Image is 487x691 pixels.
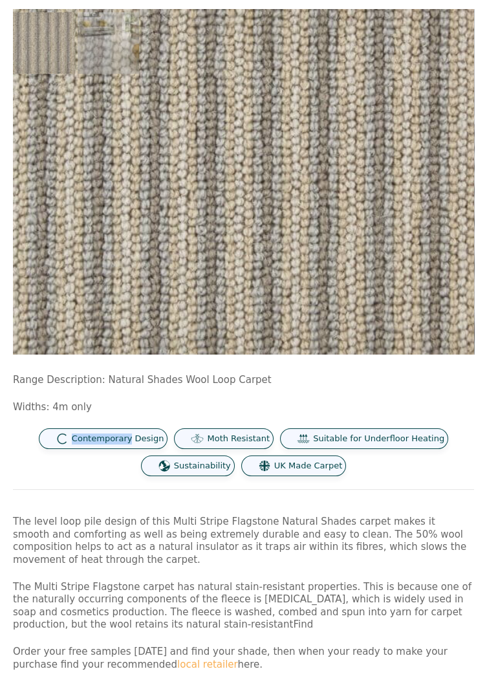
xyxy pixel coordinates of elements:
[78,12,139,74] img: Natural Shades - Multi Stripe Flagstone - Image 2
[13,516,466,565] span: The level loop pile design of this Multi Stripe Flagstone Natural Shades carpet makes it smooth a...
[13,374,474,387] p: Range Description: Natural Shades Wool Loop Carpet
[174,461,231,472] span: Sustainability
[13,12,74,74] img: Soft Neutrals
[13,581,471,631] span: The Multi Stripe Flagstone carpet has natural stain-resistant properties. This is because one of ...
[13,646,448,670] span: Order your free samples [DATE] and find your shade, then when your ready to make your purchase fi...
[293,619,313,630] span: Find
[177,659,237,670] a: local retailer
[72,433,164,444] span: Contemporary Design
[207,433,270,444] span: Moth Resistant
[13,401,474,414] p: Widths: 4m only
[313,433,444,444] span: Suitable for Underfloor Heating
[274,461,342,472] span: UK Made Carpet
